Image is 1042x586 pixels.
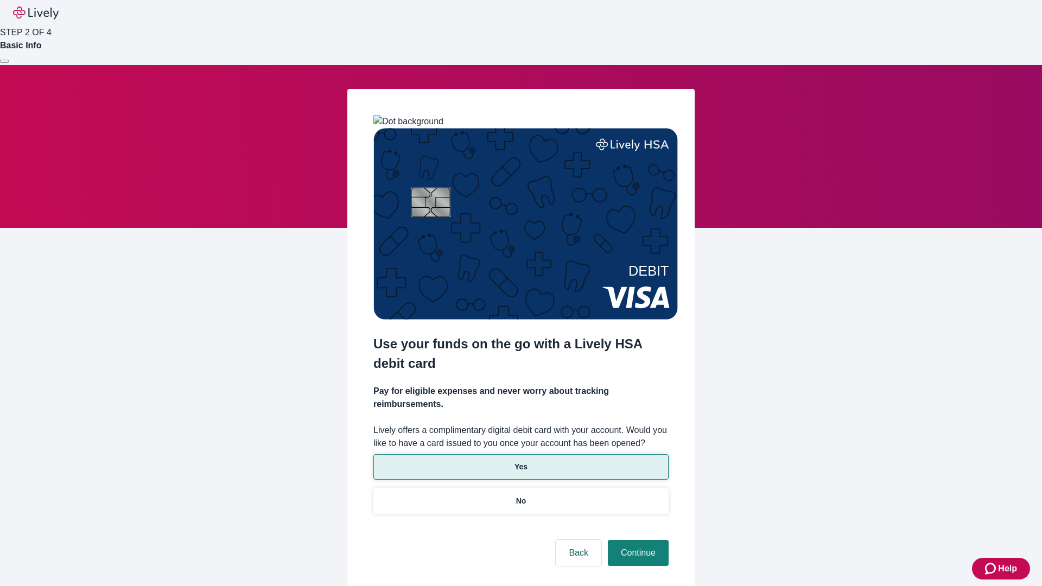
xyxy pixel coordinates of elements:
[998,562,1017,575] span: Help
[373,115,443,128] img: Dot background
[514,461,528,473] p: Yes
[608,540,669,566] button: Continue
[373,488,669,514] button: No
[373,385,669,411] h4: Pay for eligible expenses and never worry about tracking reimbursements.
[373,424,669,450] label: Lively offers a complimentary digital debit card with your account. Would you like to have a card...
[373,128,678,320] img: Debit card
[985,562,998,575] svg: Zendesk support icon
[373,454,669,480] button: Yes
[556,540,601,566] button: Back
[13,7,59,20] img: Lively
[972,558,1030,579] button: Zendesk support iconHelp
[373,334,669,373] h2: Use your funds on the go with a Lively HSA debit card
[516,495,526,507] p: No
